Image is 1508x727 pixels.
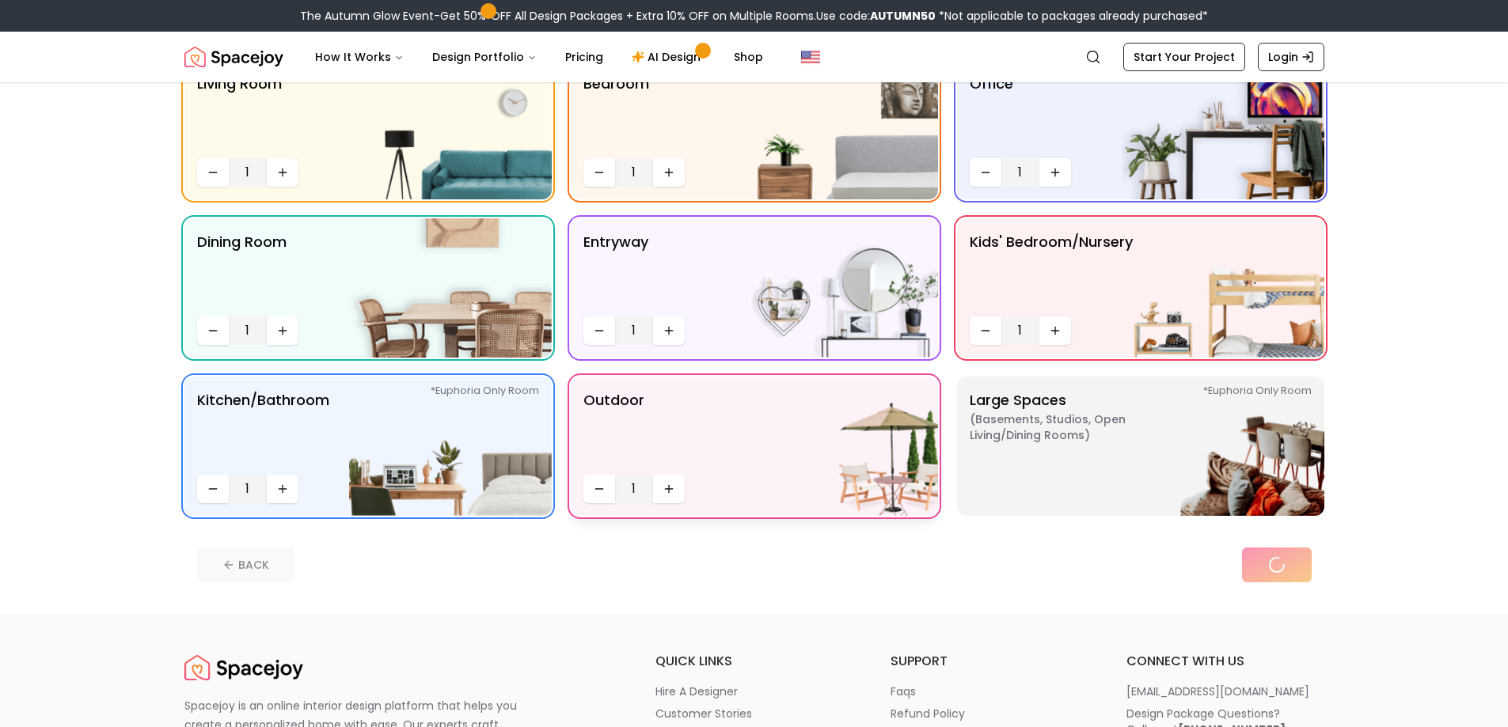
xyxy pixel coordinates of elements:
[302,41,416,73] button: How It Works
[870,8,936,24] b: AUTUMN50
[349,377,552,516] img: Kitchen/Bathroom *Euphoria Only
[1008,163,1033,182] span: 1
[197,231,287,310] p: Dining Room
[1126,683,1309,699] p: [EMAIL_ADDRESS][DOMAIN_NAME]
[1122,218,1324,358] img: Kids' Bedroom/Nursery
[583,231,648,310] p: entryway
[197,158,229,187] button: Decrease quantity
[970,411,1168,443] span: ( Basements, Studios, Open living/dining rooms )
[891,683,916,699] p: faqs
[197,73,282,152] p: Living Room
[267,475,298,503] button: Increase quantity
[1039,316,1071,345] button: Increase quantity
[583,73,649,152] p: Bedroom
[184,652,303,683] a: Spacejoy
[621,163,647,182] span: 1
[235,479,260,498] span: 1
[653,475,685,503] button: Increase quantity
[721,41,776,73] a: Shop
[655,706,752,721] p: customer stories
[816,8,936,24] span: Use code:
[184,652,303,683] img: Spacejoy Logo
[970,231,1133,310] p: Kids' Bedroom/Nursery
[197,475,229,503] button: Decrease quantity
[197,316,229,345] button: Decrease quantity
[655,706,853,721] a: customer stories
[970,158,1001,187] button: Decrease quantity
[1122,377,1324,516] img: Large Spaces *Euphoria Only
[801,47,820,66] img: United States
[936,8,1208,24] span: *Not applicable to packages already purchased*
[891,706,965,721] p: refund policy
[653,158,685,187] button: Increase quantity
[735,60,938,199] img: Bedroom
[655,683,853,699] a: hire a designer
[235,321,260,340] span: 1
[891,652,1088,671] h6: support
[267,316,298,345] button: Increase quantity
[970,73,1013,152] p: Office
[184,41,283,73] img: Spacejoy Logo
[653,316,685,345] button: Increase quantity
[302,41,776,73] nav: Main
[655,683,738,699] p: hire a designer
[1039,158,1071,187] button: Increase quantity
[583,389,644,468] p: Outdoor
[583,158,615,187] button: Decrease quantity
[621,321,647,340] span: 1
[553,41,616,73] a: Pricing
[1122,60,1324,199] img: Office
[621,479,647,498] span: 1
[1126,683,1324,699] a: [EMAIL_ADDRESS][DOMAIN_NAME]
[735,377,938,516] img: Outdoor
[197,389,329,468] p: Kitchen/Bathroom
[1123,43,1245,71] a: Start Your Project
[970,316,1001,345] button: Decrease quantity
[583,316,615,345] button: Decrease quantity
[184,41,283,73] a: Spacejoy
[891,683,1088,699] a: faqs
[1008,321,1033,340] span: 1
[349,60,552,199] img: Living Room
[735,218,938,358] img: entryway
[655,652,853,671] h6: quick links
[583,475,615,503] button: Decrease quantity
[349,218,552,358] img: Dining Room
[267,158,298,187] button: Increase quantity
[619,41,718,73] a: AI Design
[1126,652,1324,671] h6: connect with us
[891,706,1088,721] a: refund policy
[300,8,1208,24] div: The Autumn Glow Event-Get 50% OFF All Design Packages + Extra 10% OFF on Multiple Rooms.
[970,389,1168,503] p: Large Spaces
[235,163,260,182] span: 1
[184,32,1324,82] nav: Global
[1258,43,1324,71] a: Login
[420,41,549,73] button: Design Portfolio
